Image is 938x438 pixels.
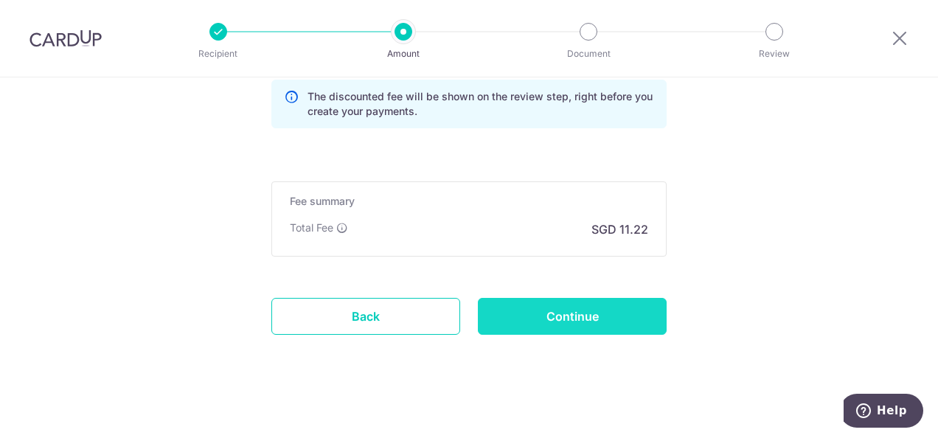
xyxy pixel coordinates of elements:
p: Document [534,46,643,61]
a: Back [271,298,460,335]
p: Recipient [164,46,273,61]
p: Review [720,46,829,61]
p: The discounted fee will be shown on the review step, right before you create your payments. [308,89,654,119]
h5: Fee summary [290,194,648,209]
img: CardUp [29,29,102,47]
p: SGD 11.22 [591,220,648,238]
p: Total Fee [290,220,333,235]
input: Continue [478,298,667,335]
p: Amount [349,46,458,61]
iframe: Opens a widget where you can find more information [844,394,923,431]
